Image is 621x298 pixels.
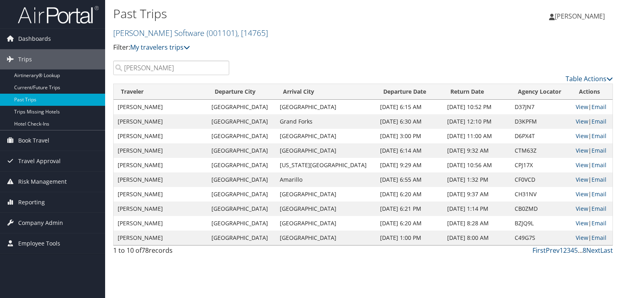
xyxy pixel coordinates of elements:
[511,187,572,201] td: CH31NV
[576,234,588,241] a: View
[376,84,444,100] th: Departure Date: activate to sort column ascending
[276,158,376,172] td: [US_STATE][GEOGRAPHIC_DATA]
[572,114,613,129] td: |
[572,231,613,245] td: |
[591,161,606,169] a: Email
[572,84,613,100] th: Actions
[443,231,511,245] td: [DATE] 8:00 AM
[570,246,574,255] a: 4
[130,43,190,52] a: My travelers trips
[276,231,376,245] td: [GEOGRAPHIC_DATA]
[591,118,606,125] a: Email
[113,5,446,22] h1: Past Trips
[276,172,376,187] td: Amarillo
[572,201,613,216] td: |
[18,151,61,171] span: Travel Approval
[574,246,578,255] a: 5
[114,143,207,158] td: [PERSON_NAME]
[18,213,63,233] span: Company Admin
[207,216,276,231] td: [GEOGRAPHIC_DATA]
[18,192,45,212] span: Reporting
[207,172,276,187] td: [GEOGRAPHIC_DATA]
[18,5,99,24] img: airportal-logo.png
[207,100,276,114] td: [GEOGRAPHIC_DATA]
[511,143,572,158] td: CTM63Z
[566,74,613,83] a: Table Actions
[376,143,444,158] td: [DATE] 6:14 AM
[576,205,588,212] a: View
[276,143,376,158] td: [GEOGRAPHIC_DATA]
[114,187,207,201] td: [PERSON_NAME]
[18,233,60,254] span: Employee Tools
[114,100,207,114] td: [PERSON_NAME]
[276,114,376,129] td: Grand Forks
[207,129,276,143] td: [GEOGRAPHIC_DATA]
[578,246,583,255] span: …
[511,216,572,231] td: BZJQ9L
[443,172,511,187] td: [DATE] 1:32 PM
[113,246,229,259] div: 1 to 10 of records
[576,176,588,183] a: View
[560,246,563,255] a: 1
[576,132,588,140] a: View
[207,201,276,216] td: [GEOGRAPHIC_DATA]
[572,100,613,114] td: |
[443,143,511,158] td: [DATE] 9:32 AM
[114,114,207,129] td: [PERSON_NAME]
[576,161,588,169] a: View
[207,143,276,158] td: [GEOGRAPHIC_DATA]
[443,114,511,129] td: [DATE] 12:10 PM
[511,201,572,216] td: CB0ZMD
[114,231,207,245] td: [PERSON_NAME]
[555,12,605,21] span: [PERSON_NAME]
[591,205,606,212] a: Email
[576,103,588,111] a: View
[532,246,546,255] a: First
[591,176,606,183] a: Email
[576,147,588,154] a: View
[18,29,51,49] span: Dashboards
[114,129,207,143] td: [PERSON_NAME]
[207,158,276,172] td: [GEOGRAPHIC_DATA]
[591,219,606,227] a: Email
[376,129,444,143] td: [DATE] 3:00 PM
[18,130,49,151] span: Book Travel
[567,246,570,255] a: 3
[114,172,207,187] td: [PERSON_NAME]
[276,216,376,231] td: [GEOGRAPHIC_DATA]
[443,201,511,216] td: [DATE] 1:14 PM
[511,114,572,129] td: D3KPFM
[443,216,511,231] td: [DATE] 8:28 AM
[376,231,444,245] td: [DATE] 1:00 PM
[376,187,444,201] td: [DATE] 6:20 AM
[18,172,67,192] span: Risk Management
[549,4,613,28] a: [PERSON_NAME]
[376,172,444,187] td: [DATE] 6:55 AM
[511,231,572,245] td: C49G7S
[546,246,560,255] a: Prev
[207,231,276,245] td: [GEOGRAPHIC_DATA]
[572,129,613,143] td: |
[207,84,276,100] th: Departure City: activate to sort column ascending
[376,114,444,129] td: [DATE] 6:30 AM
[376,216,444,231] td: [DATE] 6:20 AM
[576,219,588,227] a: View
[443,187,511,201] td: [DATE] 9:37 AM
[591,132,606,140] a: Email
[114,84,207,100] th: Traveler: activate to sort column ascending
[443,158,511,172] td: [DATE] 10:56 AM
[591,234,606,241] a: Email
[142,246,149,255] span: 78
[114,201,207,216] td: [PERSON_NAME]
[114,158,207,172] td: [PERSON_NAME]
[376,201,444,216] td: [DATE] 6:21 PM
[113,27,268,38] a: [PERSON_NAME] Software
[276,100,376,114] td: [GEOGRAPHIC_DATA]
[511,158,572,172] td: CPJ17X
[563,246,567,255] a: 2
[572,158,613,172] td: |
[18,49,32,69] span: Trips
[443,84,511,100] th: Return Date: activate to sort column ascending
[207,27,237,38] span: ( 001101 )
[591,103,606,111] a: Email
